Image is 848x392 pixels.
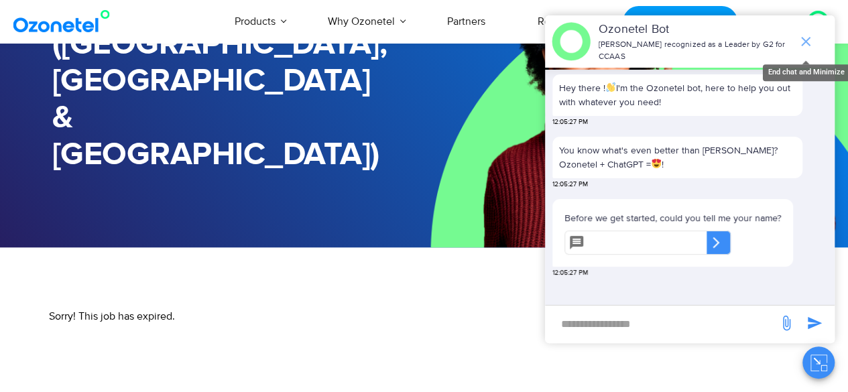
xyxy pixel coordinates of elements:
[552,22,591,61] img: header
[559,81,796,109] p: Hey there ! I'm the Ozonetel bot, here to help you out with whatever you need!
[599,21,791,39] p: Ozonetel Bot
[792,28,819,55] span: end chat or minimize
[552,117,588,127] span: 12:05:27 PM
[802,346,835,379] button: Close chat
[623,6,737,38] a: Request a Demo
[652,159,661,168] img: 😍
[606,82,615,92] img: 👋
[552,268,588,278] span: 12:05:27 PM
[552,180,588,190] span: 12:05:27 PM
[801,310,828,336] span: send message
[564,211,781,225] p: Before we get started, could you tell me your name?
[552,312,772,336] div: new-msg-input
[559,143,796,172] p: You know what's even better than [PERSON_NAME]? Ozonetel + ChatGPT = !
[599,39,791,63] p: [PERSON_NAME] recognized as a Leader by G2 for CCAAS
[49,308,800,324] p: Sorry! This job has expired.
[773,310,800,336] span: send message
